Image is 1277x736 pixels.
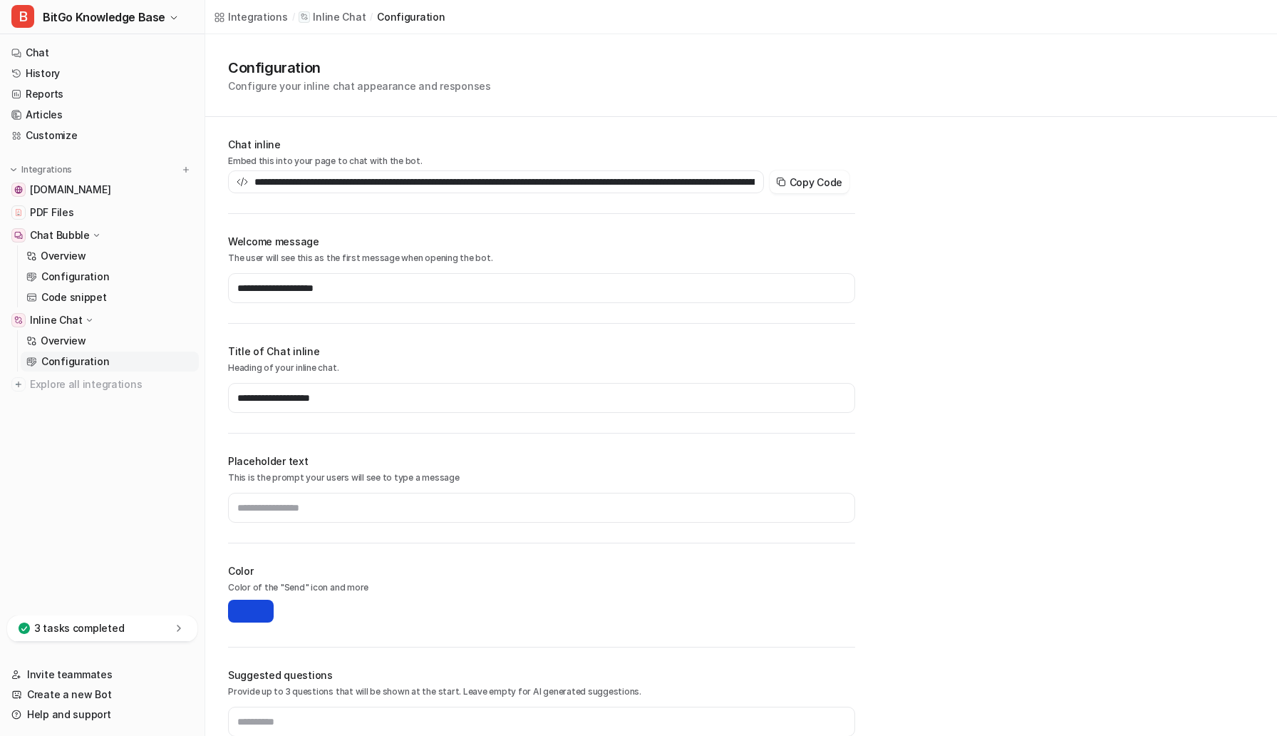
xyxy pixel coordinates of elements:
[228,252,855,265] p: The user will see this as the first message when opening the bot.
[6,163,76,177] button: Integrations
[11,5,34,28] span: B
[228,78,491,93] p: Configure your inline chat appearance and responses
[228,668,855,683] h2: Suggested questions
[6,180,199,200] a: www.bitgo.com[DOMAIN_NAME]
[21,352,199,372] a: Configuration
[14,185,23,194] img: www.bitgo.com
[14,208,23,217] img: PDF Files
[228,344,855,359] h2: Title of Chat inline
[228,563,855,578] h2: Color
[6,685,199,705] a: Create a new Bot
[41,290,107,305] p: Code snippet
[6,705,199,725] a: Help and support
[313,10,366,24] p: Inline Chat
[14,316,23,324] img: Inline Chat
[370,11,373,24] span: /
[34,621,124,635] p: 3 tasks completed
[21,331,199,351] a: Overview
[6,203,199,223] a: PDF FilesPDF Files
[6,63,199,83] a: History
[6,43,199,63] a: Chat
[228,454,855,469] h2: Placeholder text
[181,165,191,175] img: menu_add.svg
[41,334,86,348] p: Overview
[228,234,855,249] h2: Welcome message
[21,246,199,266] a: Overview
[21,267,199,287] a: Configuration
[21,287,199,307] a: Code snippet
[30,228,90,242] p: Chat Bubble
[292,11,295,24] span: /
[299,10,366,24] a: Inline Chat
[9,165,19,175] img: expand menu
[41,270,109,284] p: Configuration
[6,665,199,685] a: Invite teammates
[6,374,199,394] a: Explore all integrations
[43,7,165,27] span: BitGo Knowledge Base
[228,57,491,78] h1: Configuration
[41,249,86,263] p: Overview
[228,9,288,24] div: Integrations
[41,354,109,369] p: Configuration
[6,126,199,145] a: Customize
[11,377,26,392] img: explore all integrations
[228,685,855,698] p: Provide up to 3 questions that will be shown at the start. Leave empty for AI generated suggestions.
[228,471,855,484] p: This is the prompt your users will see to type a message
[30,313,83,327] p: Inline Chat
[6,105,199,125] a: Articles
[6,84,199,104] a: Reports
[228,155,855,168] p: Embed this into your page to chat with the bot.
[228,137,855,152] h2: Chat inline
[228,581,855,597] p: Color of the "Send" icon and more
[21,164,72,175] p: Integrations
[228,362,855,374] p: Heading of your inline chat.
[30,205,73,220] span: PDF Files
[30,183,110,197] span: [DOMAIN_NAME]
[770,170,849,193] button: Copy Code
[214,9,288,24] a: Integrations
[14,231,23,240] img: Chat Bubble
[30,373,193,396] span: Explore all integrations
[377,9,445,24] a: configuration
